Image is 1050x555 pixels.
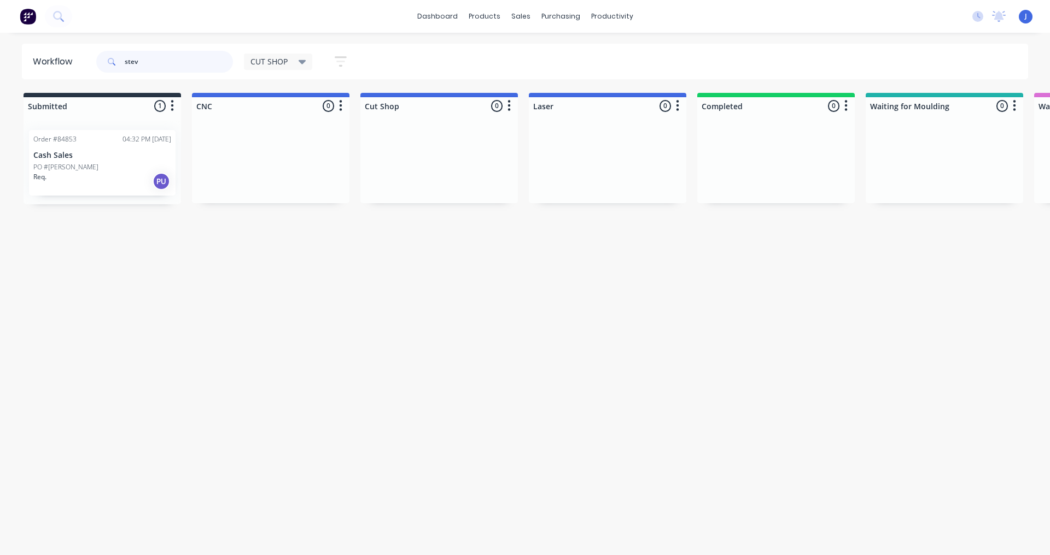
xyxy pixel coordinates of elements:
[250,56,288,67] span: CUT SHOP
[33,151,171,160] p: Cash Sales
[20,8,36,25] img: Factory
[29,130,176,196] div: Order #8485304:32 PM [DATE]Cash SalesPO #[PERSON_NAME]Req.PU
[122,134,171,144] div: 04:32 PM [DATE]
[1025,11,1027,21] span: J
[33,162,98,172] p: PO #[PERSON_NAME]
[125,51,233,73] input: Search for orders...
[33,55,78,68] div: Workflow
[506,8,536,25] div: sales
[33,134,77,144] div: Order #84853
[463,8,506,25] div: products
[586,8,639,25] div: productivity
[153,173,170,190] div: PU
[536,8,586,25] div: purchasing
[33,172,46,182] p: Req.
[412,8,463,25] a: dashboard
